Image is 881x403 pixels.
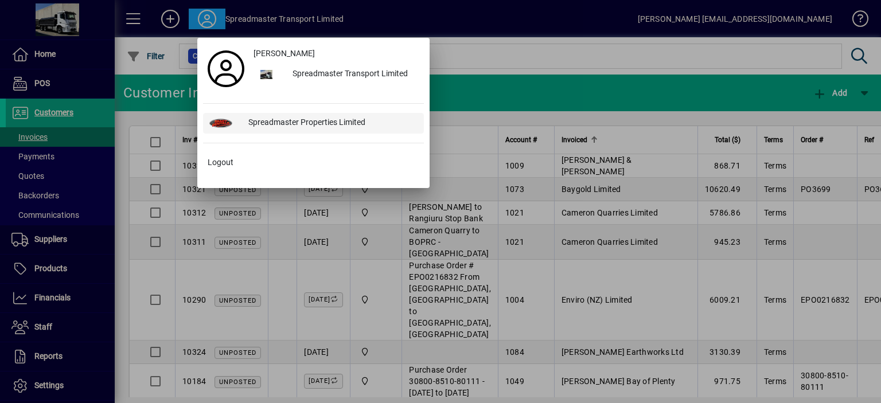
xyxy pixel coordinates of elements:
button: Logout [203,152,424,173]
div: Spreadmaster Transport Limited [283,64,424,85]
span: Logout [208,156,233,169]
a: [PERSON_NAME] [249,44,424,64]
a: Profile [203,58,249,79]
div: Spreadmaster Properties Limited [239,113,424,134]
span: [PERSON_NAME] [254,48,315,60]
button: Spreadmaster Properties Limited [203,113,424,134]
button: Spreadmaster Transport Limited [249,64,424,85]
